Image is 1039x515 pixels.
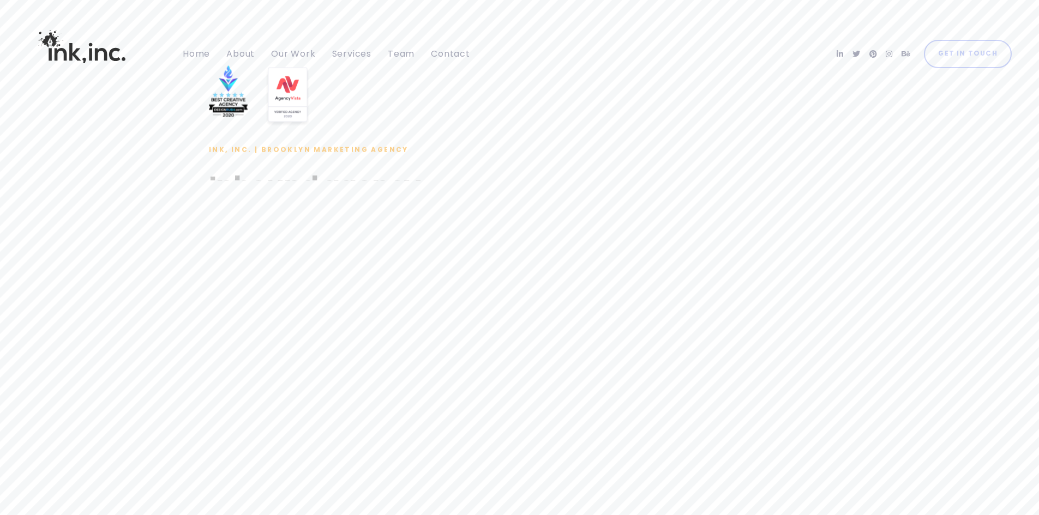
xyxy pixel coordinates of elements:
[332,47,371,60] span: Services
[271,47,315,60] span: Our Work
[209,144,409,155] span: Ink, Inc. | Brooklyn Marketing Agency
[431,47,470,60] span: Contact
[183,47,210,60] span: Home
[388,47,415,60] span: Team
[226,47,255,60] span: About
[924,40,1012,68] a: Get in Touch
[209,167,427,204] span: Inbound agency,
[938,47,997,60] span: Get in Touch
[27,10,136,83] img: Ink, Inc. | Marketing Agency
